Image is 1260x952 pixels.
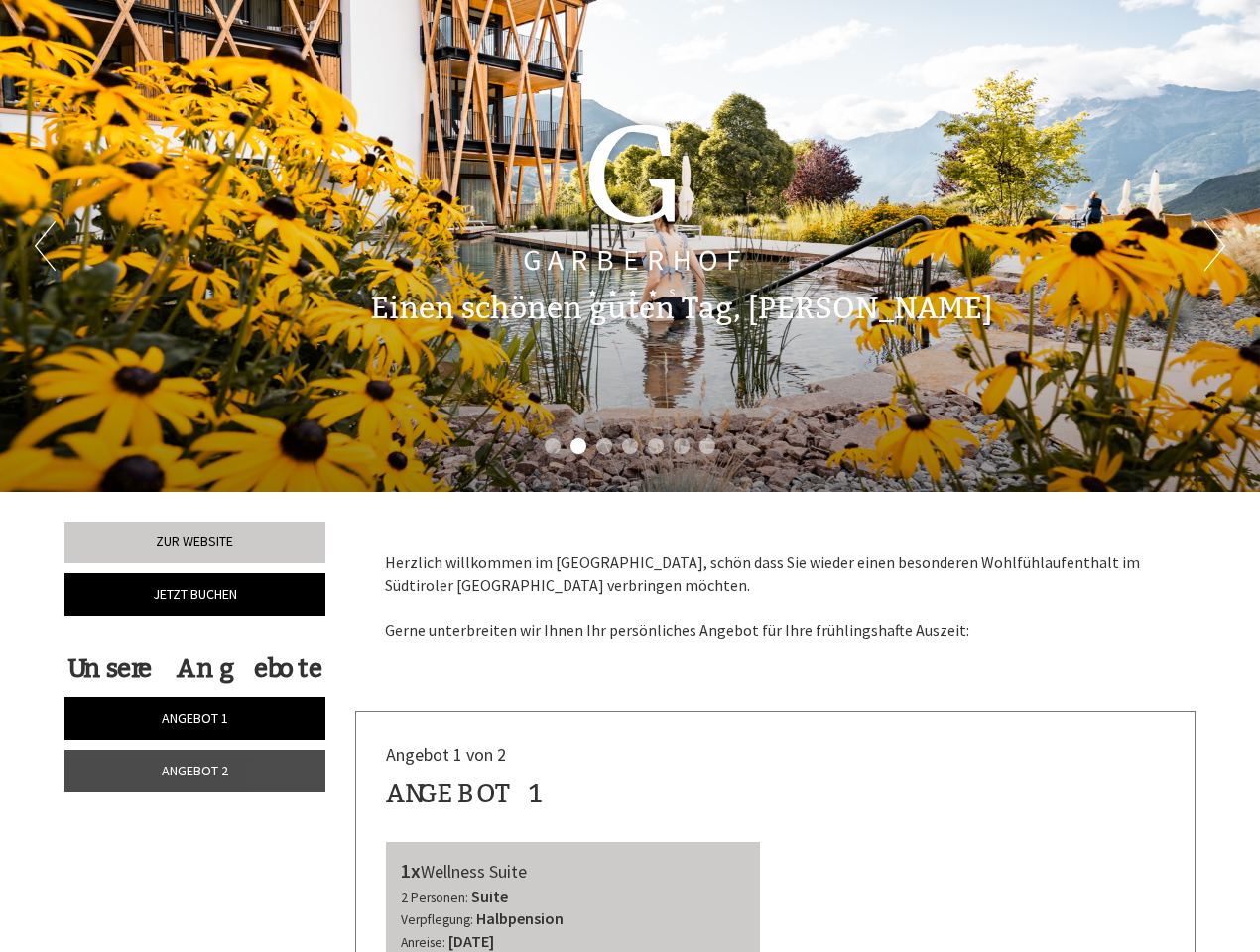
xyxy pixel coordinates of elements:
[448,931,494,951] b: [DATE]
[35,221,56,271] button: Previous
[401,858,421,883] b: 1x
[385,551,1167,642] p: Herzlich willkommen im [GEOGRAPHIC_DATA], schön dass Sie wieder einen besonderen Wohlfühlaufentha...
[401,857,746,886] div: Wellness Suite
[386,743,506,766] span: Angebot 1 von 2
[401,934,445,951] small: Anreise:
[401,911,473,928] small: Verpflegung:
[162,762,228,779] span: Angebot 2
[64,651,325,687] div: Unsere Angebote
[471,887,508,906] b: Suite
[401,890,468,906] small: 2 Personen:
[64,522,325,563] a: Zur Website
[476,908,564,928] b: Halbpension
[1204,221,1225,271] button: Next
[162,709,228,727] span: Angebot 1
[64,573,325,616] a: Jetzt buchen
[370,293,992,325] h1: Einen schönen guten Tag, [PERSON_NAME]
[386,775,546,812] div: Angebot 1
